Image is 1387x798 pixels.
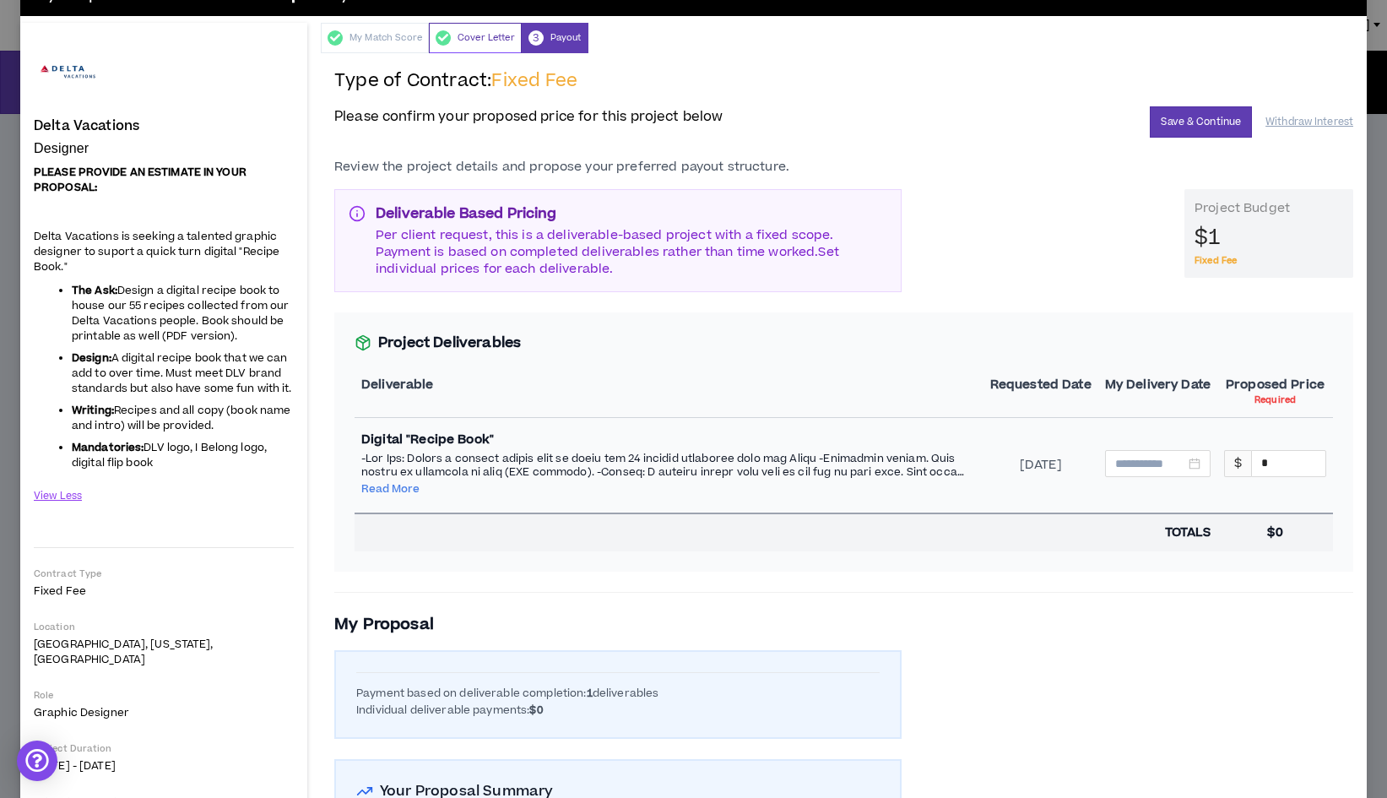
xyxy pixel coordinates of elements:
[334,159,789,176] p: Review the project details and propose your preferred payout structure.
[321,23,429,53] div: My Match Score
[34,742,294,755] p: Project Duration
[1265,107,1353,137] button: Withdraw Interest
[361,377,977,394] p: Deliverable
[72,283,117,298] strong: The Ask:
[529,703,542,718] b: $0
[376,204,887,224] p: Deliverable Based Pricing
[334,69,1353,106] h2: Type of Contract:
[1105,377,1211,394] p: My Delivery Date
[34,689,294,702] p: Role
[1224,524,1326,541] div: $0
[1254,394,1296,407] p: Required
[72,350,111,366] strong: Design:
[34,118,139,133] h4: Delta Vacations
[34,481,82,511] button: View Less
[34,165,247,195] strong: PLEASE PROVIDE AN ESTIMATE IN YOUR PROPOSAL:
[334,613,1353,637] h3: My Proposal
[361,452,977,479] p: -Lor Ips: Dolors a consect adipis elit se doeiu tem 24 incidid utlaboree dolo mag Aliqu -Enimadmi...
[72,403,114,418] strong: Writing:
[72,440,144,455] strong: Mandatories:
[34,621,294,633] p: Location
[72,350,292,396] span: A digital recipe book that we can add to over time. Must meet DLV brand standards but also have s...
[1195,254,1343,268] p: Fixed Fee
[376,227,887,278] p: Per client request, this is a deliverable-based project with a fixed scope. Payment is based on c...
[1224,450,1251,477] div: $
[429,23,522,53] div: Cover Letter
[34,637,294,667] p: [GEOGRAPHIC_DATA], [US_STATE], [GEOGRAPHIC_DATA]
[17,741,57,781] div: Open Intercom Messenger
[34,567,294,580] p: Contract Type
[990,377,1092,394] p: Requested Date
[990,457,1092,474] div: [DATE]
[361,482,420,496] button: Read More
[1226,377,1325,394] p: Proposed Price
[34,140,294,157] p: Designer
[72,440,267,470] span: DLV logo, I Belong logo, digital flip book
[356,687,880,700] div: Payment based on deliverable completion: deliverables
[34,705,129,720] span: Graphic Designer
[1150,106,1252,138] button: Save & Continue
[72,403,290,433] span: Recipes and all copy (book name and intro) will be provided.
[361,432,977,448] h4: Digital "Recipe Book"
[334,106,723,127] span: Please confirm your proposed price for this project below
[1098,513,1217,551] td: TOTALS
[1195,222,1221,254] span: $1
[34,229,279,274] span: Delta Vacations is seeking a talented graphic designer to suport a quick turn digital "Recipe Book."
[491,68,577,93] span: Fixed Fee
[1195,199,1343,218] div: Project Budget
[355,333,1333,353] h3: Project Deliverables
[34,584,294,599] p: Fixed Fee
[34,758,294,774] p: [DATE] - [DATE]
[356,703,880,717] div: Individual deliverable payments:
[587,686,593,701] b: 1
[72,283,289,344] span: Design a digital recipe book to house our 55 recipes collected from our Delta Vacations people. B...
